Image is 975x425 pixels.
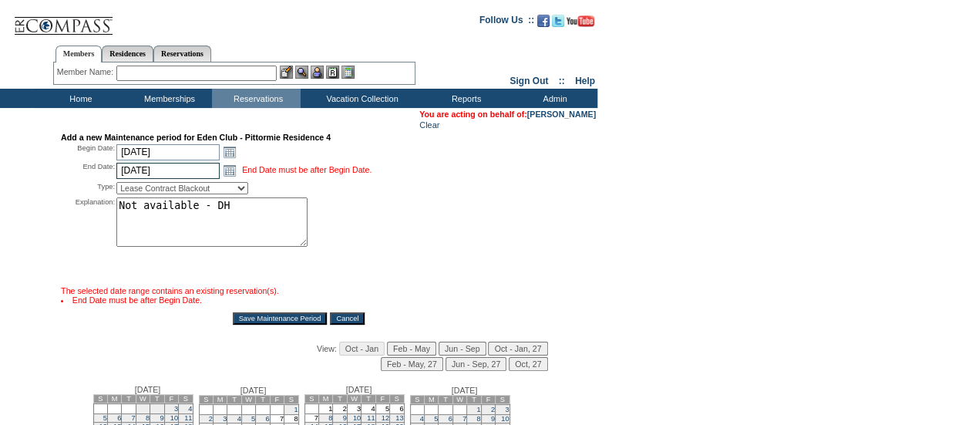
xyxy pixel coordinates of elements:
span: [DATE] [135,385,161,394]
td: F [270,396,284,404]
a: 10 [353,414,361,422]
img: Compass Home [13,4,113,35]
td: S [410,396,424,404]
input: Feb - May [387,342,436,356]
td: S [179,395,193,403]
a: 1 [294,406,298,413]
a: 5 [103,414,107,422]
a: 2 [491,406,495,413]
a: 9 [491,415,495,423]
img: Become our fan on Facebook [537,15,550,27]
td: Home [35,89,123,108]
input: Oct - Jan [339,342,385,356]
a: 6 [449,415,452,423]
a: 9 [160,414,163,422]
a: 2 [209,415,213,423]
td: S [304,395,318,403]
td: 1 [136,404,150,414]
td: 3 [347,404,361,414]
a: 8 [146,414,150,422]
td: 6 [390,404,404,414]
td: M [318,395,332,403]
img: View [295,66,308,79]
td: T [150,395,164,403]
a: 7 [132,414,136,422]
td: 4 [361,404,375,414]
div: Type: [61,182,115,194]
span: You are acting on behalf of: [419,110,596,119]
input: Cancel [330,312,365,325]
a: 4 [188,405,192,413]
input: Jun - Sep [439,342,486,356]
a: 5 [434,415,438,423]
td: F [481,396,495,404]
td: W [241,396,255,404]
a: Subscribe to our YouTube Channel [567,19,594,29]
a: 3 [223,415,227,423]
img: Impersonate [311,66,324,79]
td: W [452,396,466,404]
td: F [164,395,178,403]
img: Subscribe to our YouTube Channel [567,15,594,27]
td: M [213,396,227,404]
td: M [424,396,438,404]
td: Follow Us :: [479,13,534,32]
a: 1 [476,406,480,413]
a: 10 [170,414,178,422]
div: Begin Date: [61,143,115,160]
a: Open the calendar popup. [221,162,238,179]
td: 7 [304,414,318,423]
a: Open the calendar popup. [221,143,238,160]
a: Help [575,76,595,86]
a: 3 [174,405,178,413]
a: 3 [505,406,509,413]
a: 11 [367,414,375,422]
td: Vacation Collection [301,89,420,108]
input: Oct - Jan, 27 [488,342,547,356]
td: Reports [420,89,509,108]
a: 8 [328,414,332,422]
td: 5 [375,404,389,414]
td: S [93,395,107,403]
a: Follow us on Twitter [552,19,564,29]
td: Reservations [212,89,301,108]
td: T [333,395,347,403]
td: T [256,396,270,404]
a: 13 [395,414,403,422]
a: Reservations [153,46,211,62]
a: 4 [237,415,241,423]
div: End Date: [61,162,115,179]
td: F [375,395,389,403]
a: Members [55,46,103,62]
strong: Add a new Maintenance period for Eden Club - Pittormie Residence 4 [61,133,331,142]
td: M [107,395,121,403]
span: [DATE] [452,386,478,395]
td: Memberships [123,89,212,108]
a: 9 [343,414,347,422]
li: End Date must be after Begin Date. [61,295,536,305]
td: T [361,395,375,403]
td: Admin [509,89,597,108]
input: Jun - Sep, 27 [445,357,506,371]
a: 6 [117,414,121,422]
span: [DATE] [240,386,267,395]
a: 8 [476,415,480,423]
span: [DATE] [346,385,372,394]
td: 7 [270,415,284,423]
a: 4 [420,415,424,423]
a: 11 [184,414,192,422]
a: Clear [419,120,439,130]
td: S [199,396,213,404]
td: S [284,396,298,404]
a: 7 [462,415,466,423]
div: Explanation: [61,197,115,285]
td: S [496,396,509,404]
td: T [122,395,136,403]
td: 2 [150,404,164,414]
a: Become our fan on Facebook [537,19,550,29]
a: 10 [501,415,509,423]
span: View: [317,344,337,353]
a: Residences [102,46,153,62]
input: Oct, 27 [509,357,547,371]
a: 6 [265,415,269,423]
